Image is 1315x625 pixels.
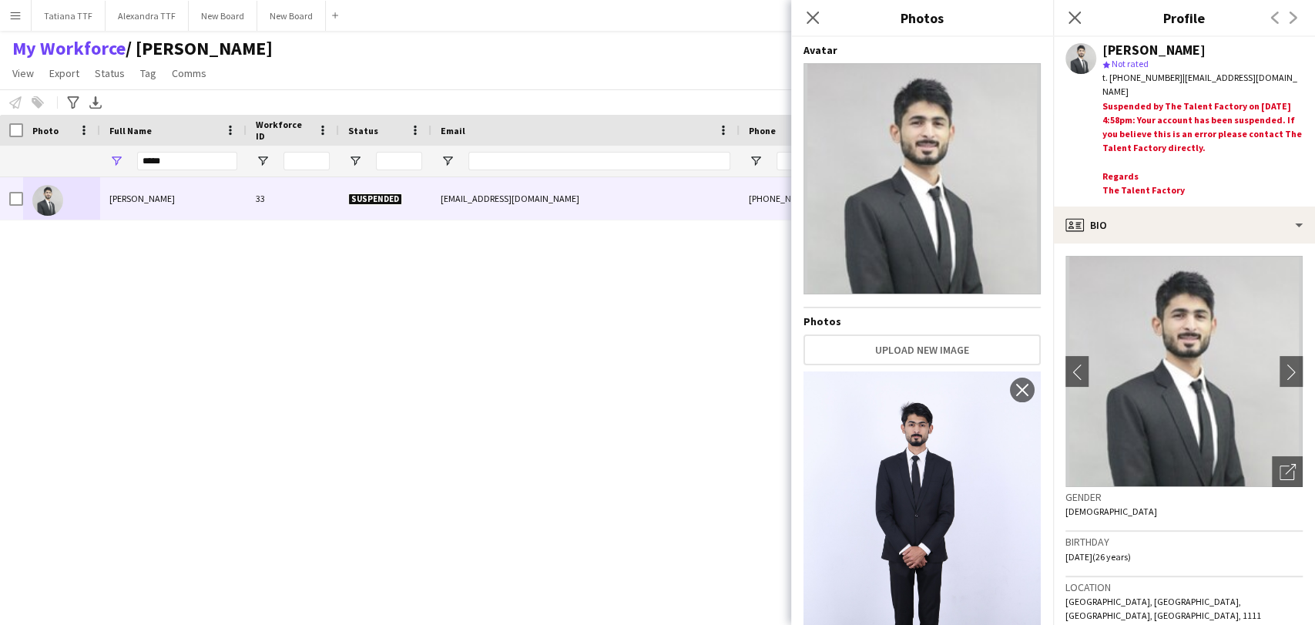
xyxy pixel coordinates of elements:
[86,93,105,112] app-action-btn: Export XLSX
[109,193,175,204] span: [PERSON_NAME]
[257,1,326,31] button: New Board
[32,185,63,216] img: Nizar Abunassar
[1065,535,1303,549] h3: Birthday
[1112,58,1149,69] span: Not rated
[126,37,273,60] span: TATIANA
[431,177,740,220] div: [EMAIL_ADDRESS][DOMAIN_NAME]
[109,125,152,136] span: Full Name
[137,152,237,170] input: Full Name Filter Input
[43,63,86,83] a: Export
[95,66,125,80] span: Status
[1065,256,1303,487] img: Crew avatar or photo
[468,152,730,170] input: Email Filter Input
[1065,551,1131,563] span: [DATE] (26 years)
[247,177,339,220] div: 33
[441,125,465,136] span: Email
[740,177,937,220] div: [PHONE_NUMBER]
[89,63,131,83] a: Status
[12,37,126,60] a: My Workforce
[12,66,34,80] span: View
[1102,99,1303,200] div: Suspended by The Talent Factory on [DATE] 4:58pm: Your account has been suspended. If you believe...
[172,66,206,80] span: Comms
[1065,580,1303,594] h3: Location
[1065,490,1303,504] h3: Gender
[1053,8,1315,28] h3: Profile
[166,63,213,83] a: Comms
[256,119,311,142] span: Workforce ID
[348,154,362,168] button: Open Filter Menu
[256,154,270,168] button: Open Filter Menu
[1102,43,1206,57] div: [PERSON_NAME]
[376,152,422,170] input: Status Filter Input
[348,125,378,136] span: Status
[791,8,1053,28] h3: Photos
[1102,72,1297,97] span: | [EMAIL_ADDRESS][DOMAIN_NAME]
[803,314,1041,328] h4: Photos
[348,193,402,205] span: Suspended
[189,1,257,31] button: New Board
[140,66,156,80] span: Tag
[441,154,455,168] button: Open Filter Menu
[283,152,330,170] input: Workforce ID Filter Input
[749,125,776,136] span: Phone
[1053,207,1315,244] div: Bio
[134,63,163,83] a: Tag
[1065,596,1261,621] span: [GEOGRAPHIC_DATA], [GEOGRAPHIC_DATA], [GEOGRAPHIC_DATA], [GEOGRAPHIC_DATA], 1111
[49,66,79,80] span: Export
[32,1,106,31] button: Tatiana TTF
[803,43,1041,57] h4: Avatar
[1272,456,1303,487] div: Open photos pop-in
[749,154,763,168] button: Open Filter Menu
[803,63,1041,294] img: Crew avatar
[803,334,1041,365] button: Upload new image
[777,152,928,170] input: Phone Filter Input
[1102,72,1182,83] span: t. [PHONE_NUMBER]
[109,154,123,168] button: Open Filter Menu
[64,93,82,112] app-action-btn: Advanced filters
[1065,506,1157,517] span: [DEMOGRAPHIC_DATA]
[6,63,40,83] a: View
[32,125,59,136] span: Photo
[106,1,189,31] button: Alexandra TTF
